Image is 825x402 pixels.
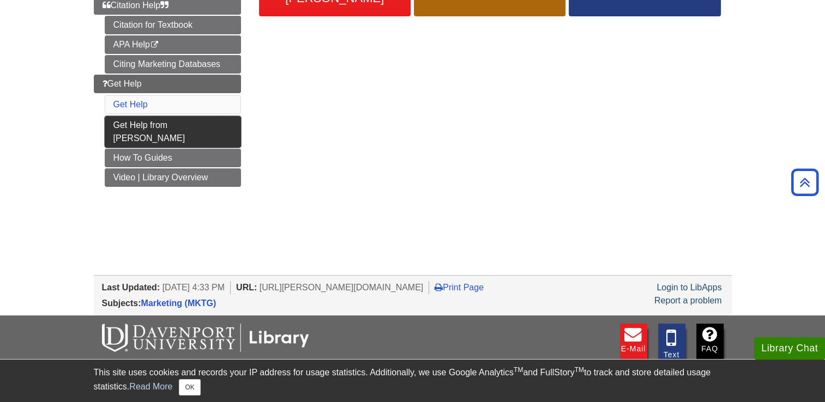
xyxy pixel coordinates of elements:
[514,366,523,374] sup: TM
[105,168,241,187] a: Video | Library Overview
[150,41,159,48] i: This link opens in a new window
[260,283,424,292] span: [URL][PERSON_NAME][DOMAIN_NAME]
[754,337,825,360] button: Library Chat
[94,75,241,93] a: Get Help
[103,79,142,88] span: Get Help
[129,382,172,391] a: Read More
[575,366,584,374] sup: TM
[102,283,160,292] span: Last Updated:
[105,55,241,74] a: Citing Marketing Databases
[179,379,200,395] button: Close
[105,16,241,34] a: Citation for Textbook
[435,283,484,292] a: Print Page
[105,35,241,54] a: APA Help
[105,116,241,148] a: Get Help from [PERSON_NAME]
[620,324,647,361] a: E-mail
[696,324,724,361] a: FAQ
[658,324,685,361] a: Text
[236,283,257,292] span: URL:
[113,100,148,109] a: Get Help
[102,324,309,352] img: DU Libraries
[654,296,722,305] a: Report a problem
[162,283,225,292] span: [DATE] 4:33 PM
[141,299,216,308] a: Marketing (MKTG)
[102,299,141,308] span: Subjects:
[657,283,721,292] a: Login to LibApps
[94,366,732,395] div: This site uses cookies and records your IP address for usage statistics. Additionally, we use Goo...
[787,175,822,190] a: Back to Top
[105,149,241,167] a: How To Guides
[103,1,169,10] span: Citation Help
[435,283,443,291] i: Print Page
